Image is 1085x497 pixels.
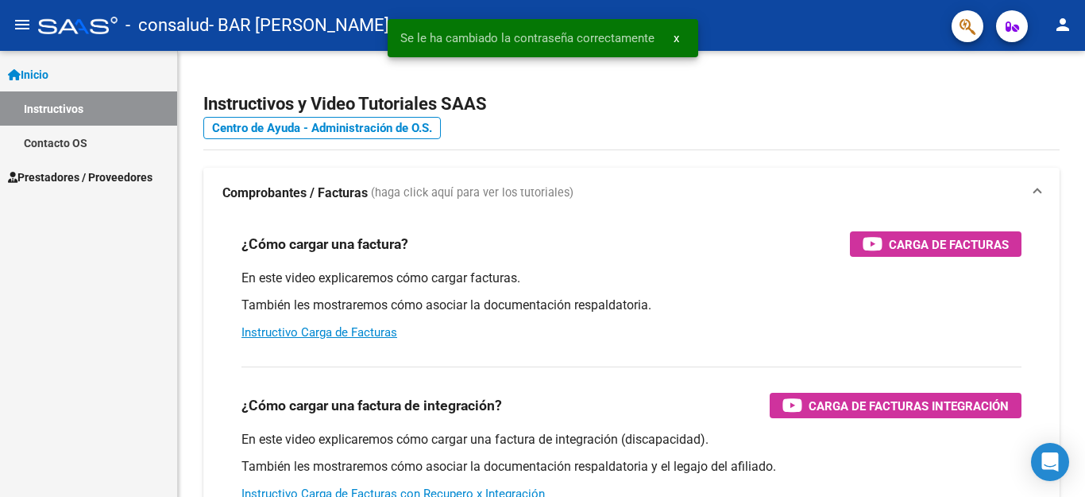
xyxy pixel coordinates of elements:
[241,233,408,255] h3: ¿Cómo cargar una factura?
[809,396,1009,416] span: Carga de Facturas Integración
[400,30,654,46] span: Se le ha cambiado la contraseña correctamente
[203,117,441,139] a: Centro de Ayuda - Administración de O.S.
[8,169,153,186] span: Prestadores / Proveedores
[850,231,1021,257] button: Carga de Facturas
[13,15,32,34] mat-icon: menu
[241,431,1021,448] p: En este video explicaremos cómo cargar una factura de integración (discapacidad).
[1053,15,1072,34] mat-icon: person
[241,394,502,417] h3: ¿Cómo cargar una factura de integración?
[241,297,1021,314] p: También les mostraremos cómo asociar la documentación respaldatoria.
[889,235,1009,254] span: Carga de Facturas
[8,66,48,83] span: Inicio
[241,458,1021,476] p: También les mostraremos cómo asociar la documentación respaldatoria y el legajo del afiliado.
[222,184,368,202] strong: Comprobantes / Facturas
[241,325,397,340] a: Instructivo Carga de Facturas
[674,31,679,45] span: x
[203,168,1060,219] mat-expansion-panel-header: Comprobantes / Facturas (haga click aquí para ver los tutoriales)
[203,89,1060,119] h2: Instructivos y Video Tutoriales SAAS
[125,8,209,43] span: - consalud
[371,184,573,202] span: (haga click aquí para ver los tutoriales)
[241,270,1021,287] p: En este video explicaremos cómo cargar facturas.
[209,8,389,43] span: - BAR [PERSON_NAME]
[1031,443,1069,481] div: Open Intercom Messenger
[661,24,692,52] button: x
[770,393,1021,418] button: Carga de Facturas Integración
